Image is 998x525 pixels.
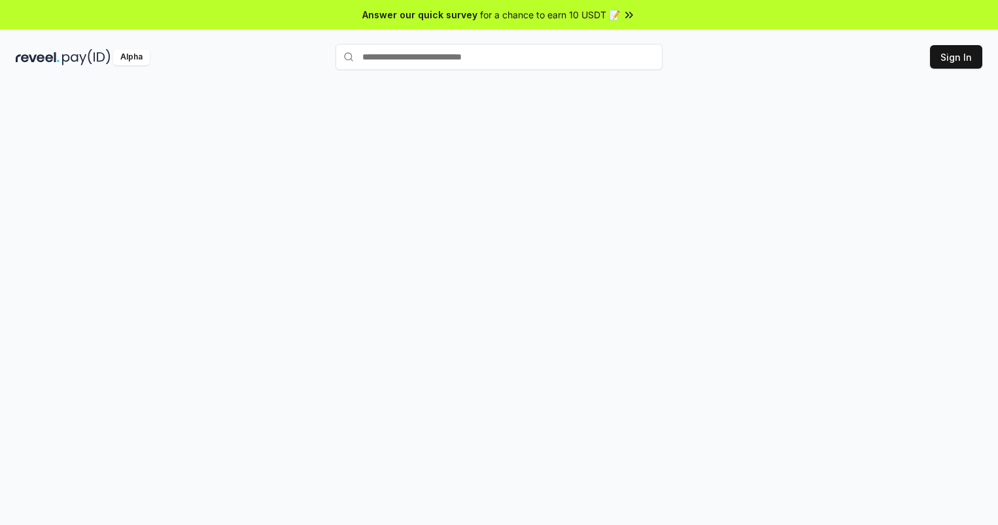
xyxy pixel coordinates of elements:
img: reveel_dark [16,49,60,65]
img: pay_id [62,49,111,65]
div: Alpha [113,49,150,65]
span: for a chance to earn 10 USDT 📝 [480,8,620,22]
button: Sign In [930,45,982,69]
span: Answer our quick survey [362,8,477,22]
